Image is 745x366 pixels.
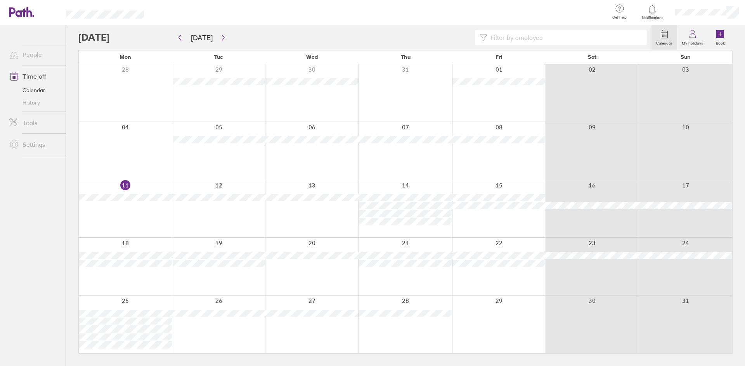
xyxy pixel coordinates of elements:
[3,47,66,62] a: People
[120,54,131,60] span: Mon
[651,39,677,46] label: Calendar
[3,84,66,96] a: Calendar
[677,25,708,50] a: My holidays
[681,54,691,60] span: Sun
[3,115,66,131] a: Tools
[487,30,642,45] input: Filter by employee
[588,54,596,60] span: Sat
[214,54,223,60] span: Tue
[711,39,729,46] label: Book
[496,54,502,60] span: Fri
[677,39,708,46] label: My holidays
[607,15,632,20] span: Get help
[185,31,219,44] button: [DATE]
[3,69,66,84] a: Time off
[401,54,411,60] span: Thu
[651,25,677,50] a: Calendar
[640,4,665,20] a: Notifications
[640,15,665,20] span: Notifications
[3,137,66,152] a: Settings
[306,54,318,60] span: Wed
[708,25,733,50] a: Book
[3,96,66,109] a: History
